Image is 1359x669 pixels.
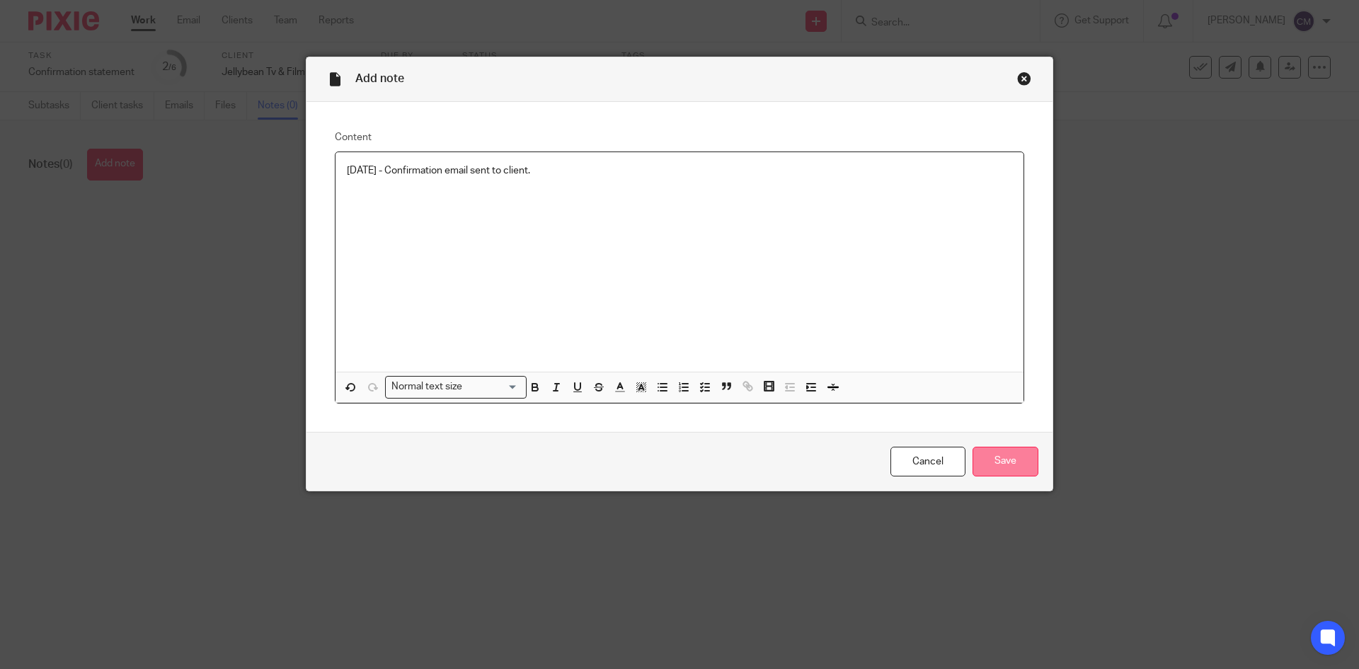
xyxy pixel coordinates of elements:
[467,379,518,394] input: Search for option
[1017,72,1031,86] div: Close this dialog window
[355,73,404,84] span: Add note
[973,447,1038,477] input: Save
[385,376,527,398] div: Search for option
[347,164,1012,178] p: [DATE] - Confirmation email sent to client.
[890,447,965,477] a: Cancel
[389,379,466,394] span: Normal text size
[335,130,1024,144] label: Content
